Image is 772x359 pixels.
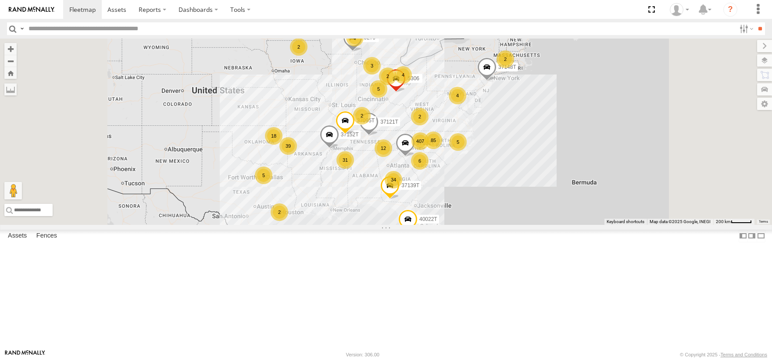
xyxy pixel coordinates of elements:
[346,29,364,46] div: 9
[380,119,398,125] span: 37121T
[336,151,354,169] div: 31
[379,68,397,85] div: 2
[271,203,288,221] div: 2
[4,43,17,55] button: Zoom in
[721,352,767,357] a: Terms and Conditions
[497,50,514,68] div: 2
[4,182,22,199] button: Drag Pegman onto the map to open Street View
[757,98,772,110] label: Map Settings
[353,107,371,124] div: 2
[5,350,45,359] a: Visit our Website
[18,22,25,35] label: Search Query
[375,139,392,157] div: 12
[265,127,282,145] div: 18
[370,80,387,98] div: 5
[401,182,419,188] span: 37139T
[411,132,429,150] div: 407
[255,167,272,184] div: 5
[4,83,17,96] label: Measure
[279,137,297,155] div: 39
[9,7,54,13] img: rand-logo.svg
[419,216,437,222] span: 40022T
[759,220,768,224] a: Terms (opens in new tab)
[290,38,307,56] div: 2
[364,35,376,41] span: 5279
[407,75,419,82] span: 5306
[363,57,381,75] div: 3
[341,132,359,138] span: 37152T
[723,3,737,17] i: ?
[449,87,466,104] div: 4
[32,230,61,242] label: Fences
[4,230,31,242] label: Assets
[680,352,767,357] div: © Copyright 2025 -
[4,55,17,67] button: Zoom out
[747,230,756,242] label: Dock Summary Table to the Right
[667,3,692,16] div: Denise Wike
[736,22,755,35] label: Search Filter Options
[449,133,467,151] div: 5
[411,108,429,125] div: 2
[4,67,17,79] button: Zoom Home
[394,66,412,84] div: 4
[607,219,644,225] button: Keyboard shortcuts
[411,152,429,170] div: 6
[498,64,516,70] span: 37148T
[713,219,754,225] button: Map Scale: 200 km per 44 pixels
[385,171,402,188] div: 34
[425,132,442,149] div: 85
[757,230,765,242] label: Hide Summary Table
[739,230,747,242] label: Dock Summary Table to the Left
[650,219,711,224] span: Map data ©2025 Google, INEGI
[346,352,379,357] div: Version: 306.00
[716,219,731,224] span: 200 km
